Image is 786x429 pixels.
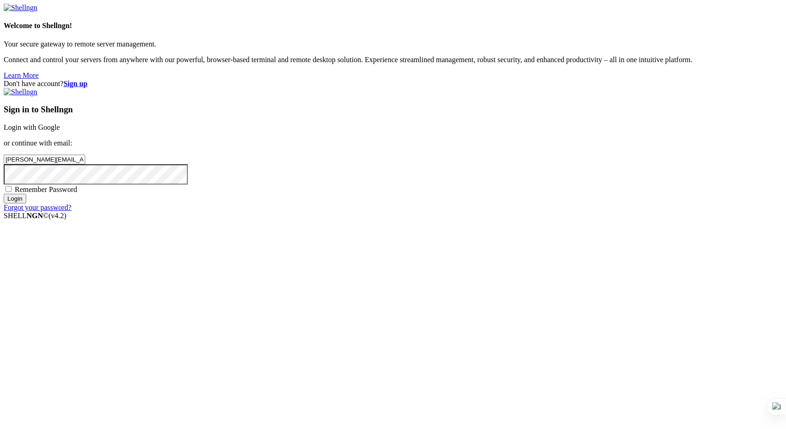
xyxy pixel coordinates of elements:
img: Shellngn [4,88,37,96]
a: Forgot your password? [4,203,71,211]
div: Don't have account? [4,80,782,88]
span: SHELL © [4,212,66,220]
a: Login with Google [4,123,60,131]
p: or continue with email: [4,139,782,147]
a: Learn More [4,71,39,79]
h4: Welcome to Shellngn! [4,22,782,30]
img: Shellngn [4,4,37,12]
h3: Sign in to Shellngn [4,104,782,115]
p: Your secure gateway to remote server management. [4,40,782,48]
input: Login [4,194,26,203]
a: Sign up [64,80,87,87]
span: 4.2.0 [49,212,67,220]
input: Email address [4,155,85,164]
span: Remember Password [15,186,77,193]
p: Connect and control your servers from anywhere with our powerful, browser-based terminal and remo... [4,56,782,64]
b: NGN [27,212,43,220]
input: Remember Password [6,186,12,192]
